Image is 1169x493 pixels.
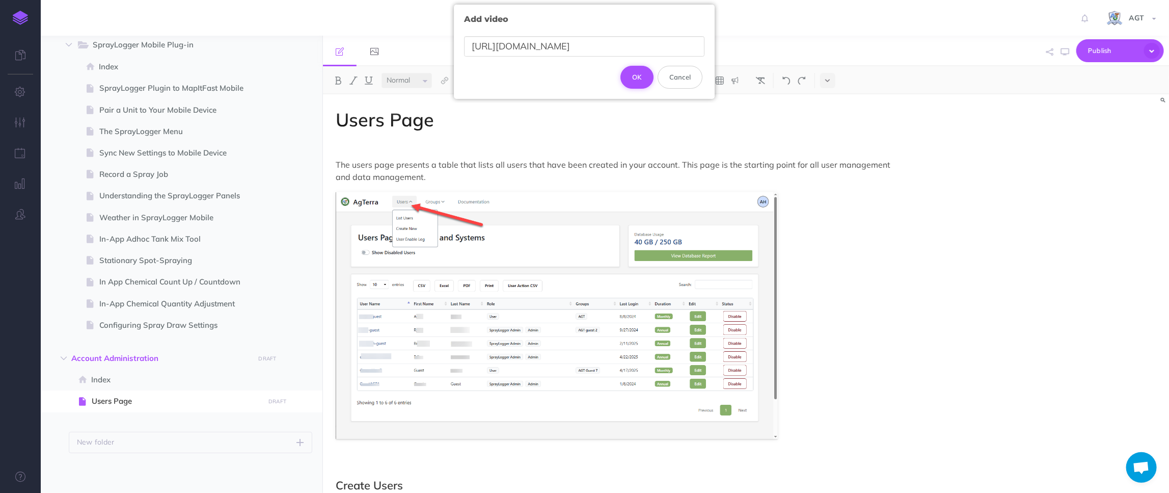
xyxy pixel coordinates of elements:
button: Cancel [658,66,703,88]
img: logo-mark.svg [13,11,28,25]
span: Weather in SprayLogger Mobile [99,212,261,224]
img: Bold button [334,76,343,85]
span: AGT [1124,13,1149,22]
span: In-App Chemical Quantity Adjustment [99,298,261,310]
span: The users page presents a table that lists all users that have been created in your account. This... [336,160,892,182]
button: Publish [1076,39,1164,62]
span: In-App Adhoc Tank Mix Tool [99,233,261,245]
span: SprayLogger Plugin to MapItFast Mobile [99,82,261,94]
img: Underline button [364,76,373,85]
span: Index [91,374,261,386]
span: Index [99,61,261,73]
h1: Users Page [336,110,903,130]
span: Stationary Spot-Spraying [99,254,261,267]
span: Publish [1088,43,1139,59]
span: Configuring Spray Draw Settings [99,319,261,331]
img: Link button [440,76,449,85]
span: In App Chemical Count Up / Countdown [99,276,261,288]
img: Redo [797,76,806,85]
span: Sync New Settings to Mobile Device [99,147,261,159]
img: Undo [782,76,791,85]
img: Italic button [349,76,358,85]
p: New folder [77,436,115,448]
span: SprayLogger Mobile Plug-in [93,39,246,52]
button: OK [620,66,654,88]
span: Pair a Unit to Your Mobile Device [99,104,261,116]
a: Open chat [1126,452,1157,483]
img: Clear styles button [756,76,765,85]
h2: Add video [465,15,509,24]
span: The SprayLogger Menu [99,125,261,138]
span: Account Administration [71,352,249,365]
small: DRAFT [268,398,286,405]
img: Create table button [715,76,724,85]
img: Callout dropdown menu button [730,76,740,85]
button: DRAFT [265,396,290,407]
small: DRAFT [258,355,276,362]
span: Users Page [92,395,261,407]
span: Create Users [336,478,403,492]
button: New folder [69,432,312,453]
span: Understanding the SprayLogger Panels [99,190,261,202]
span: Record a Spray Job [99,168,261,180]
img: iCxL6hB4gPtK36lnwjqkK90dLekSAv8p9JC67nPZ.png [1106,10,1124,28]
img: oFGMUaOLy8cP4yXcpSnX.png [336,192,778,439]
button: DRAFT [255,353,280,365]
